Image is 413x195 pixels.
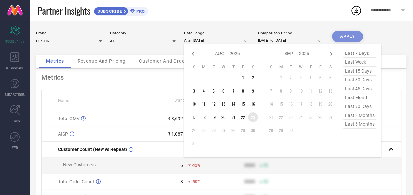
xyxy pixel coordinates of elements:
[228,99,238,109] td: Thu Aug 14 2025
[180,179,183,184] div: 8
[276,99,286,109] td: Mon Sep 15 2025
[343,67,376,76] span: last 15 days
[315,112,325,122] td: Fri Sep 26 2025
[315,64,325,70] th: Friday
[263,163,268,168] span: 50
[306,112,315,122] td: Thu Sep 25 2025
[325,73,335,83] td: Sat Sep 06 2025
[248,112,258,122] td: Sat Aug 23 2025
[199,64,209,70] th: Monday
[238,73,248,83] td: Fri Aug 01 2025
[286,64,296,70] th: Tuesday
[266,64,276,70] th: Sunday
[209,64,218,70] th: Tuesday
[325,99,335,109] td: Sat Sep 20 2025
[306,86,315,96] td: Thu Sep 11 2025
[276,125,286,135] td: Mon Sep 29 2025
[189,125,199,135] td: Sun Aug 24 2025
[46,58,64,64] span: Metrics
[286,125,296,135] td: Tue Sep 30 2025
[58,147,127,152] span: Customer Count (New vs Repeat)
[286,73,296,83] td: Tue Sep 02 2025
[325,86,335,96] td: Sat Sep 13 2025
[218,86,228,96] td: Wed Aug 06 2025
[135,9,145,14] span: PRO
[238,64,248,70] th: Friday
[343,58,376,67] span: last week
[58,179,94,184] span: Total Order Count
[38,4,90,17] span: Partner Insights
[168,116,183,121] div: ₹ 8,692
[199,125,209,135] td: Mon Aug 25 2025
[199,86,209,96] td: Mon Aug 04 2025
[266,99,276,109] td: Sun Sep 14 2025
[184,31,250,35] div: Date Range
[168,131,183,137] div: ₹ 1,087
[78,58,126,64] span: Revenue And Pricing
[286,112,296,122] td: Tue Sep 23 2025
[343,111,376,120] span: last 3 months
[238,86,248,96] td: Fri Aug 08 2025
[244,179,255,184] div: 9999
[315,73,325,83] td: Fri Sep 05 2025
[306,73,315,83] td: Thu Sep 04 2025
[343,102,376,111] span: last 90 days
[306,64,315,70] th: Thursday
[238,99,248,109] td: Fri Aug 15 2025
[266,86,276,96] td: Sun Sep 07 2025
[276,112,286,122] td: Mon Sep 22 2025
[343,93,376,102] span: last month
[296,99,306,109] td: Wed Sep 17 2025
[218,112,228,122] td: Wed Aug 20 2025
[276,64,286,70] th: Monday
[248,86,258,96] td: Sat Aug 09 2025
[238,125,248,135] td: Fri Aug 29 2025
[199,99,209,109] td: Mon Aug 11 2025
[36,31,102,35] div: Brand
[189,64,199,70] th: Sunday
[94,5,148,16] a: SUBSCRIBEPRO
[266,125,276,135] td: Sun Sep 28 2025
[209,112,218,122] td: Tue Aug 19 2025
[189,86,199,96] td: Sun Aug 03 2025
[315,86,325,96] td: Fri Sep 12 2025
[9,119,20,123] span: TRENDS
[63,162,96,167] span: New Customers
[94,9,124,14] span: SUBSCRIBE
[244,163,255,168] div: 9999
[296,73,306,83] td: Wed Sep 03 2025
[139,58,189,64] span: Customer And Orders
[343,49,376,58] span: last 7 days
[218,125,228,135] td: Wed Aug 27 2025
[199,112,209,122] td: Mon Aug 18 2025
[248,125,258,135] td: Sat Aug 30 2025
[184,37,250,44] input: Select date range
[189,99,199,109] td: Sun Aug 10 2025
[286,99,296,109] td: Tue Sep 16 2025
[266,112,276,122] td: Sun Sep 21 2025
[192,179,200,184] span: -90%
[258,37,324,44] input: Select comparison period
[276,86,286,96] td: Mon Sep 08 2025
[110,31,176,35] div: Category
[180,163,183,168] div: 6
[228,125,238,135] td: Thu Aug 28 2025
[209,86,218,96] td: Tue Aug 05 2025
[343,84,376,93] span: last 45 days
[218,99,228,109] td: Wed Aug 13 2025
[248,99,258,109] td: Sat Aug 16 2025
[5,39,25,44] span: SCORECARDS
[228,86,238,96] td: Thu Aug 07 2025
[58,98,69,103] span: Name
[286,86,296,96] td: Tue Sep 09 2025
[296,112,306,122] td: Wed Sep 24 2025
[41,74,401,81] div: Metrics
[343,76,376,84] span: last 30 days
[189,50,197,58] div: Previous month
[248,73,258,83] td: Sat Aug 02 2025
[263,179,268,184] span: 50
[276,73,286,83] td: Mon Sep 01 2025
[218,64,228,70] th: Wednesday
[325,112,335,122] td: Sat Sep 27 2025
[306,99,315,109] td: Thu Sep 18 2025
